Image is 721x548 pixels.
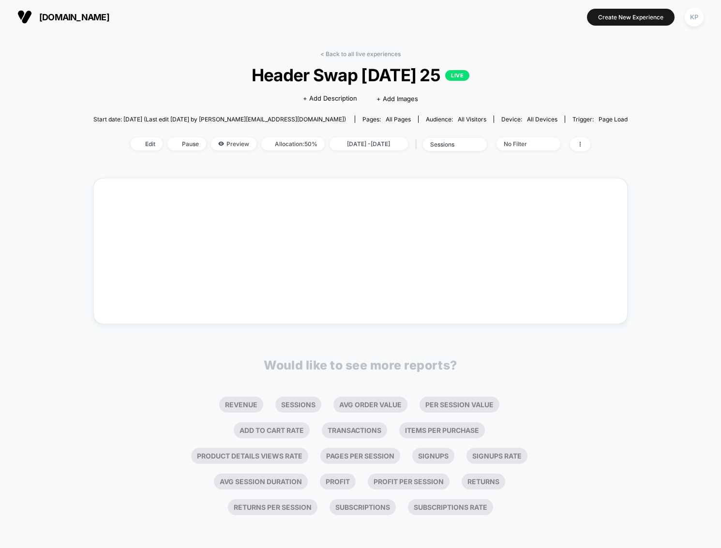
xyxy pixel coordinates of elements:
[458,116,486,123] span: All Visitors
[685,8,704,27] div: KP
[17,10,32,24] img: Visually logo
[362,116,411,123] div: Pages:
[191,448,308,464] li: Product Details Views Rate
[320,474,356,489] li: Profit
[413,137,423,151] span: |
[466,448,527,464] li: Signups Rate
[211,137,256,150] span: Preview
[120,65,601,85] span: Header Swap [DATE] 25
[430,141,469,148] div: sessions
[320,50,401,58] a: < Back to all live experiences
[15,9,112,25] button: [DOMAIN_NAME]
[462,474,505,489] li: Returns
[219,397,263,413] li: Revenue
[275,397,321,413] li: Sessions
[320,448,400,464] li: Pages Per Session
[39,12,109,22] span: [DOMAIN_NAME]
[572,116,628,123] div: Trigger:
[131,137,163,150] span: Edit
[412,448,454,464] li: Signups
[599,116,628,123] span: Page Load
[228,499,317,515] li: Returns Per Session
[399,422,485,438] li: Items Per Purchase
[330,137,408,150] span: [DATE] - [DATE]
[527,116,557,123] span: all devices
[408,499,493,515] li: Subscriptions Rate
[264,358,457,372] p: Would like to see more reports?
[303,94,357,104] span: + Add Description
[333,397,407,413] li: Avg Order Value
[386,116,411,123] span: all pages
[322,422,387,438] li: Transactions
[93,116,346,123] span: Start date: [DATE] (Last edit [DATE] by [PERSON_NAME][EMAIL_ADDRESS][DOMAIN_NAME])
[587,9,675,26] button: Create New Experience
[234,422,310,438] li: Add To Cart Rate
[167,137,206,150] span: Pause
[368,474,450,489] li: Profit Per Session
[504,140,542,148] div: No Filter
[330,499,396,515] li: Subscriptions
[682,7,706,27] button: KP
[494,116,565,123] span: Device:
[445,70,469,81] p: LIVE
[376,95,418,103] span: + Add Images
[420,397,499,413] li: Per Session Value
[261,137,325,150] span: Allocation: 50%
[214,474,308,489] li: Avg Session Duration
[426,116,486,123] div: Audience:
